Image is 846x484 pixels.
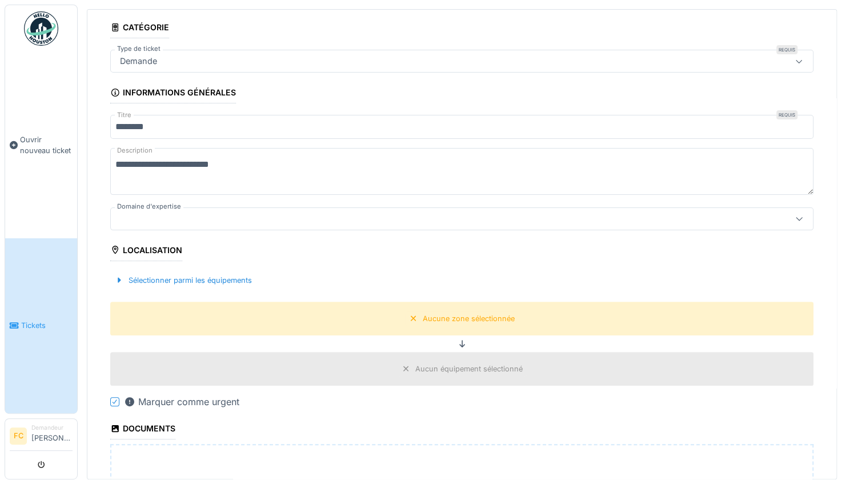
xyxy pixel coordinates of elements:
[124,395,239,409] div: Marquer comme urgent
[10,427,27,445] li: FC
[423,313,515,324] div: Aucune zone sélectionnée
[20,134,73,156] span: Ouvrir nouveau ticket
[110,242,182,261] div: Localisation
[31,423,73,448] li: [PERSON_NAME]
[115,55,162,67] div: Demande
[415,363,523,374] div: Aucun équipement sélectionné
[21,320,73,331] span: Tickets
[5,238,77,414] a: Tickets
[776,45,797,54] div: Requis
[776,110,797,119] div: Requis
[115,202,183,211] label: Domaine d'expertise
[110,19,169,38] div: Catégorie
[31,423,73,432] div: Demandeur
[5,52,77,238] a: Ouvrir nouveau ticket
[24,11,58,46] img: Badge_color-CXgf-gQk.svg
[115,143,155,158] label: Description
[110,420,175,439] div: Documents
[115,110,134,120] label: Titre
[10,423,73,451] a: FC Demandeur[PERSON_NAME]
[110,84,236,103] div: Informations générales
[110,273,256,288] div: Sélectionner parmi les équipements
[115,44,163,54] label: Type de ticket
